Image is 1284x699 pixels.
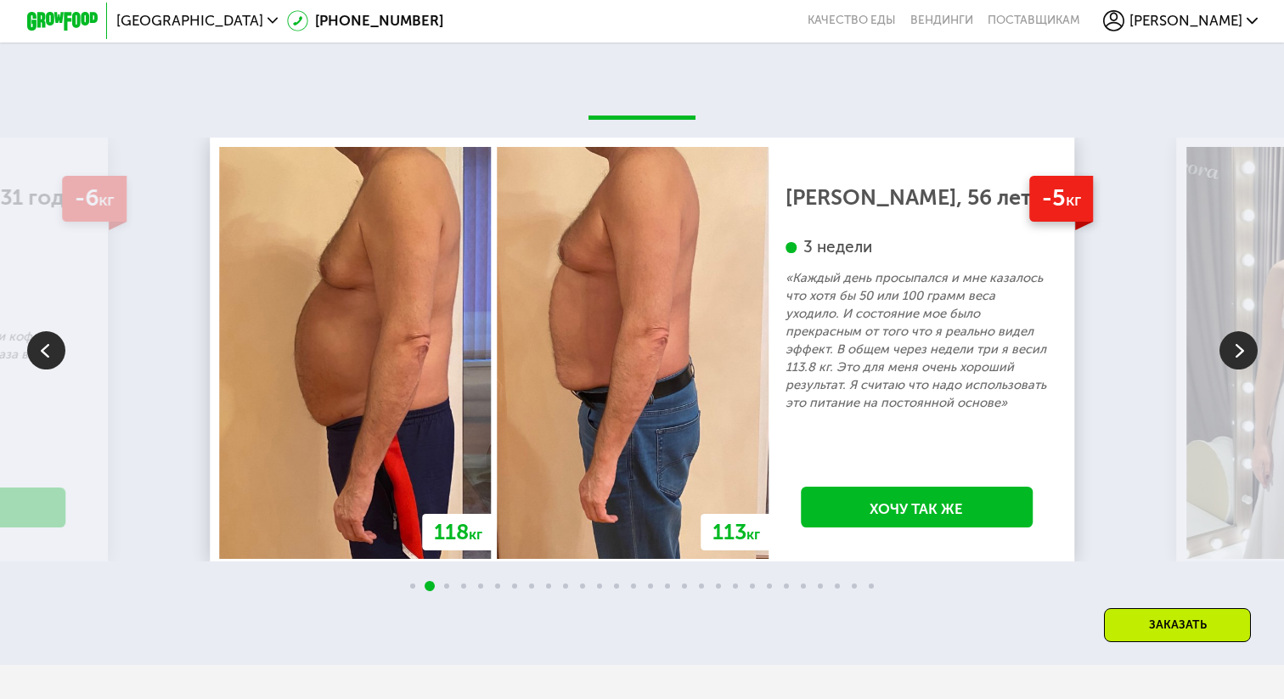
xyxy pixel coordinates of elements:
[1104,608,1251,642] div: Заказать
[801,487,1033,527] a: Хочу так же
[1129,14,1242,28] span: [PERSON_NAME]
[1219,331,1258,369] img: Slide right
[27,331,65,369] img: Slide left
[469,526,482,543] span: кг
[99,189,114,210] span: кг
[746,526,760,543] span: кг
[808,14,896,28] a: Качество еды
[701,514,771,550] div: 113
[116,14,263,28] span: [GEOGRAPHIC_DATA]
[988,14,1080,28] div: поставщикам
[786,237,1048,257] div: 3 недели
[1066,189,1081,210] span: кг
[423,514,494,550] div: 118
[910,14,973,28] a: Вендинги
[287,10,444,31] a: [PHONE_NUMBER]
[62,176,126,222] div: -6
[786,269,1048,412] p: «Каждый день просыпался и мне казалось что хотя бы 50 или 100 грамм веса уходило. И состояние мое...
[786,189,1048,207] div: [PERSON_NAME], 56 лет
[1029,176,1093,222] div: -5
